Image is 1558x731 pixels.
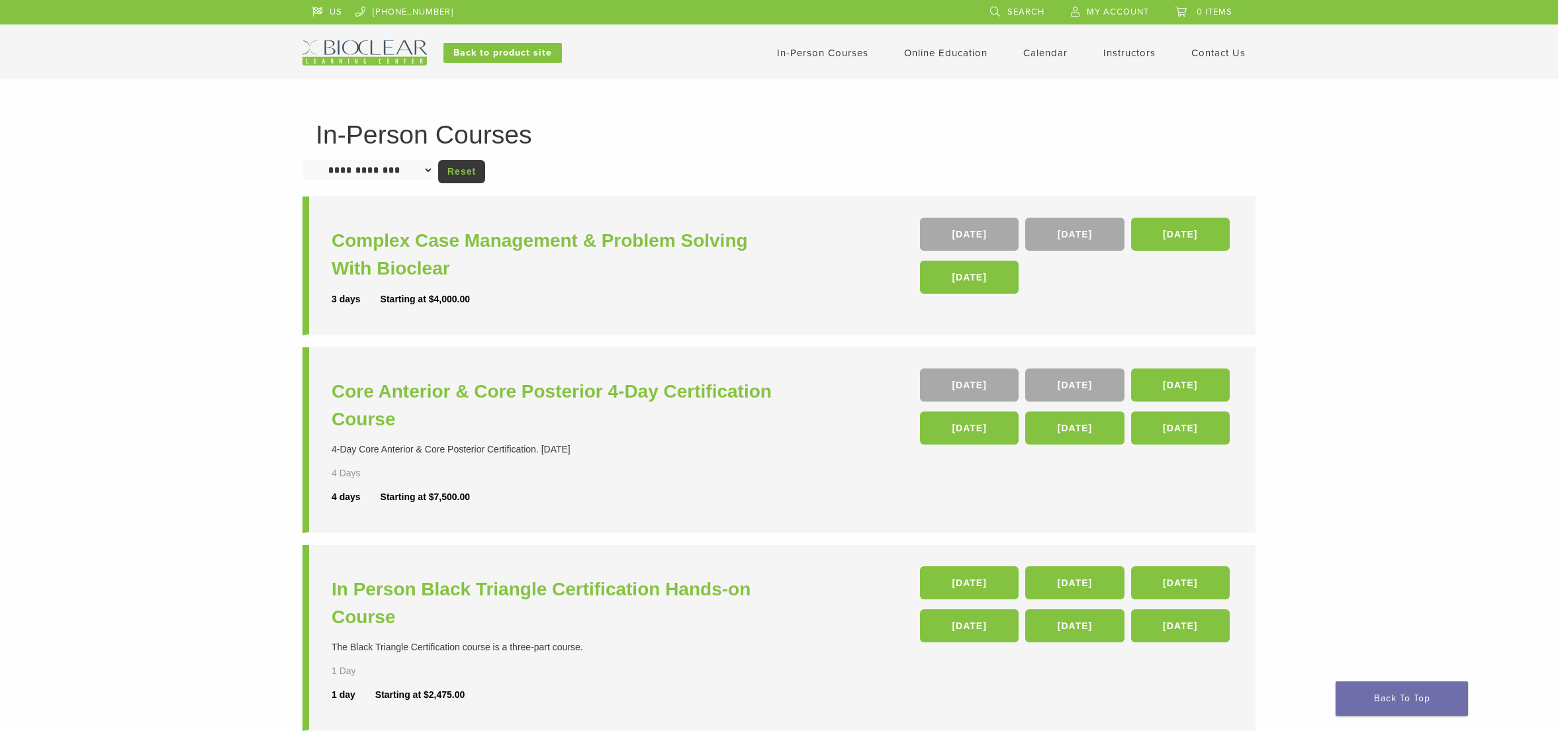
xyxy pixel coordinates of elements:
a: In Person Black Triangle Certification Hands-on Course [332,576,782,631]
span: 0 items [1197,7,1232,17]
a: Calendar [1023,47,1068,59]
a: [DATE] [1131,566,1230,599]
a: [DATE] [920,261,1019,294]
span: My Account [1087,7,1149,17]
a: [DATE] [920,411,1019,445]
a: [DATE] [1025,368,1124,402]
a: Back To Top [1336,681,1468,716]
a: Complex Case Management & Problem Solving With Bioclear [332,227,782,282]
a: [DATE] [1131,411,1230,445]
div: Starting at $7,500.00 [381,490,470,504]
a: Back to product site [443,43,562,63]
a: [DATE] [1131,609,1230,642]
a: Online Education [904,47,987,59]
a: [DATE] [1131,368,1230,402]
div: 4 days [332,490,381,504]
div: , , , , , [920,368,1233,451]
a: [DATE] [920,218,1019,251]
a: [DATE] [1025,566,1124,599]
a: Core Anterior & Core Posterior 4-Day Certification Course [332,378,782,433]
a: Reset [438,160,485,183]
div: The Black Triangle Certification course is a three-part course. [332,640,782,654]
a: Contact Us [1191,47,1246,59]
a: [DATE] [1025,218,1124,251]
a: [DATE] [920,368,1019,402]
div: , , , [920,218,1233,300]
div: 4 Days [332,466,399,480]
img: Bioclear [302,40,427,65]
a: [DATE] [1131,218,1230,251]
div: , , , , , [920,566,1233,649]
div: 4-Day Core Anterior & Core Posterior Certification. [DATE] [332,443,782,456]
a: [DATE] [920,566,1019,599]
div: 1 day [332,688,375,702]
div: Starting at $4,000.00 [381,292,470,306]
a: [DATE] [1025,609,1124,642]
div: 3 days [332,292,381,306]
a: Instructors [1103,47,1156,59]
div: Starting at $2,475.00 [375,688,465,702]
a: [DATE] [920,609,1019,642]
a: [DATE] [1025,411,1124,445]
span: Search [1007,7,1044,17]
h1: In-Person Courses [316,122,1242,148]
a: In-Person Courses [777,47,868,59]
div: 1 Day [332,664,399,678]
